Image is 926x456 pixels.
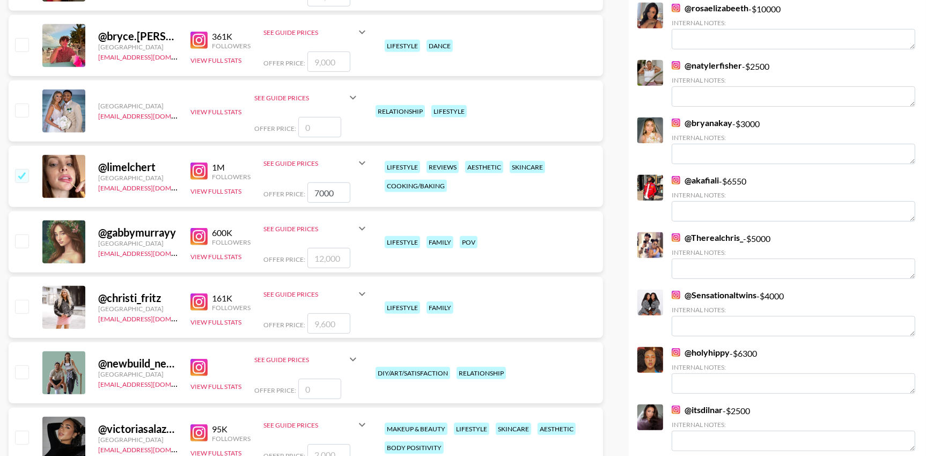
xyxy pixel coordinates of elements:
div: See Guide Prices [263,421,356,429]
div: - $ 2500 [672,404,915,451]
input: 0 [298,117,341,137]
img: Instagram [190,163,208,180]
a: [EMAIL_ADDRESS][DOMAIN_NAME] [98,378,206,388]
div: See Guide Prices [263,412,369,438]
span: Offer Price: [263,190,305,198]
img: Instagram [672,176,680,185]
div: Internal Notes: [672,191,915,199]
div: Internal Notes: [672,248,915,256]
a: [EMAIL_ADDRESS][DOMAIN_NAME] [98,247,206,258]
input: 0 [298,379,341,399]
div: skincare [510,161,545,173]
a: @Sensationaltwins [672,290,756,300]
div: Internal Notes: [672,76,915,84]
button: View Full Stats [190,253,241,261]
img: Instagram [672,291,680,299]
input: 9,600 [307,313,350,334]
div: @ gabbymurrayy [98,226,178,239]
div: [GEOGRAPHIC_DATA] [98,305,178,313]
img: Instagram [190,424,208,442]
a: [EMAIL_ADDRESS][DOMAIN_NAME] [98,182,206,192]
div: Internal Notes: [672,306,915,314]
div: See Guide Prices [263,225,356,233]
div: See Guide Prices [263,159,356,167]
div: diy/art/satisfaction [376,367,450,379]
img: Instagram [672,406,680,414]
div: reviews [427,161,459,173]
div: - $ 4000 [672,290,915,336]
a: [EMAIL_ADDRESS][DOMAIN_NAME] [98,313,206,323]
img: Instagram [672,61,680,70]
div: 361K [212,31,251,42]
div: Internal Notes: [672,421,915,429]
a: [EMAIL_ADDRESS][DOMAIN_NAME] [98,444,206,454]
span: Offer Price: [263,59,305,67]
div: pov [460,236,477,248]
div: lifestyle [385,236,420,248]
div: skincare [496,423,531,435]
div: lifestyle [385,40,420,52]
button: View Full Stats [190,383,241,391]
div: family [427,236,453,248]
div: - $ 2500 [672,60,915,107]
div: lifestyle [431,105,467,117]
div: Followers [212,304,251,312]
span: Offer Price: [263,321,305,329]
div: See Guide Prices [263,281,369,307]
img: Instagram [672,233,680,242]
img: Instagram [190,359,208,376]
div: See Guide Prices [263,28,356,36]
div: @ limelchert [98,160,178,174]
div: - $ 6300 [672,347,915,394]
div: Followers [212,173,251,181]
div: - $ 6550 [672,175,915,222]
div: dance [427,40,453,52]
div: [GEOGRAPHIC_DATA] [98,370,178,378]
div: @ bryce.[PERSON_NAME] [98,30,178,43]
div: 161K [212,293,251,304]
div: lifestyle [454,423,489,435]
div: aesthetic [538,423,576,435]
button: View Full Stats [190,318,241,326]
div: - $ 5000 [672,232,915,279]
div: [GEOGRAPHIC_DATA] [98,239,178,247]
a: @rosaelizabeeth [672,3,748,13]
div: - $ 10000 [672,3,915,49]
span: Offer Price: [263,255,305,263]
div: @ christi_fritz [98,291,178,305]
div: [GEOGRAPHIC_DATA] [98,436,178,444]
div: See Guide Prices [254,94,347,102]
div: 600K [212,227,251,238]
div: See Guide Prices [263,290,356,298]
div: family [427,301,453,314]
input: 12,000 [307,248,350,268]
a: @akafiali [672,175,719,186]
div: [GEOGRAPHIC_DATA] [98,43,178,51]
button: View Full Stats [190,108,241,116]
img: Instagram [190,32,208,49]
img: Instagram [190,228,208,245]
div: See Guide Prices [254,347,359,372]
div: See Guide Prices [254,356,347,364]
a: @holyhippy [672,347,730,358]
input: 9,000 [307,52,350,72]
a: [EMAIL_ADDRESS][DOMAIN_NAME] [98,51,206,61]
div: Followers [212,238,251,246]
div: 1M [212,162,251,173]
a: @itsdilnar [672,404,723,415]
button: View Full Stats [190,56,241,64]
div: makeup & beauty [385,423,447,435]
button: View Full Stats [190,187,241,195]
div: 95K [212,424,251,435]
div: [GEOGRAPHIC_DATA] [98,102,178,110]
div: @ victoriasalazarf [98,422,178,436]
img: Instagram [190,293,208,311]
div: See Guide Prices [254,85,359,111]
div: aesthetic [465,161,503,173]
a: @Therealchris_ [672,232,743,243]
img: Instagram [672,348,680,357]
div: - $ 3000 [672,117,915,164]
div: See Guide Prices [263,150,369,176]
div: Internal Notes: [672,134,915,142]
div: body positivity [385,442,444,454]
